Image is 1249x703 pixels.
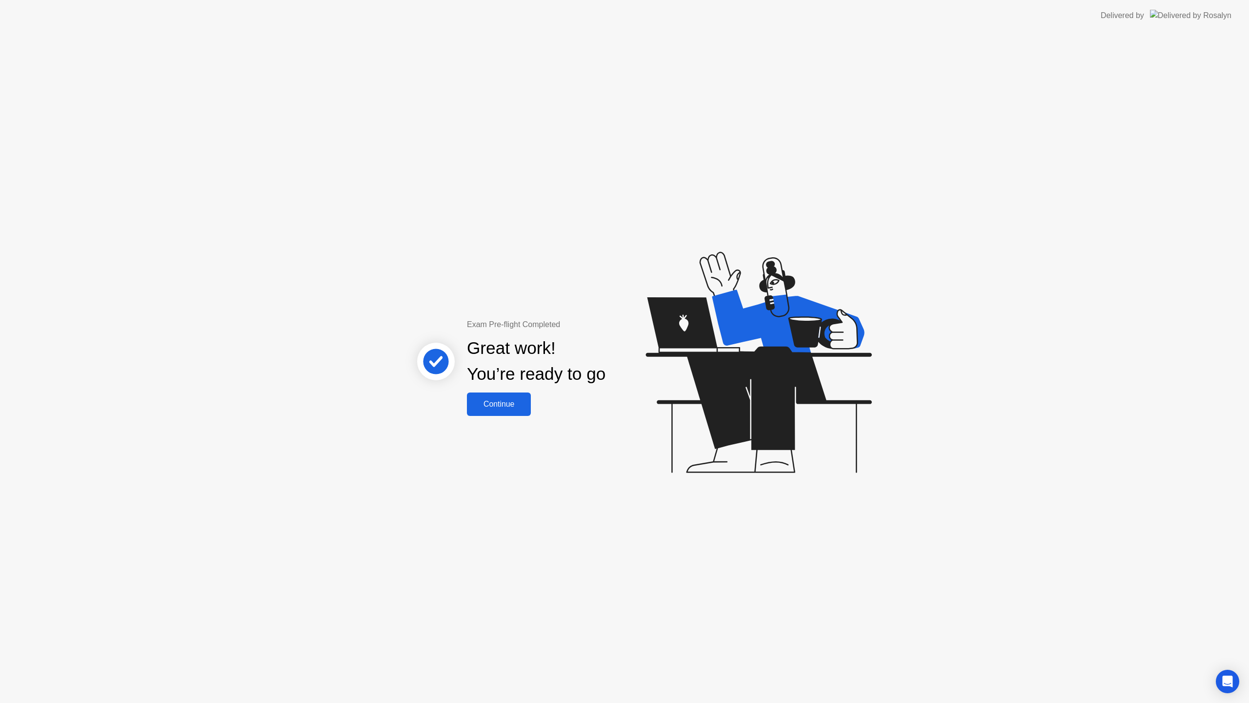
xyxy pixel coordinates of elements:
[1101,10,1144,21] div: Delivered by
[1150,10,1231,21] img: Delivered by Rosalyn
[470,400,528,409] div: Continue
[1216,670,1239,693] div: Open Intercom Messenger
[467,335,605,387] div: Great work! You’re ready to go
[467,319,668,331] div: Exam Pre-flight Completed
[467,393,531,416] button: Continue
